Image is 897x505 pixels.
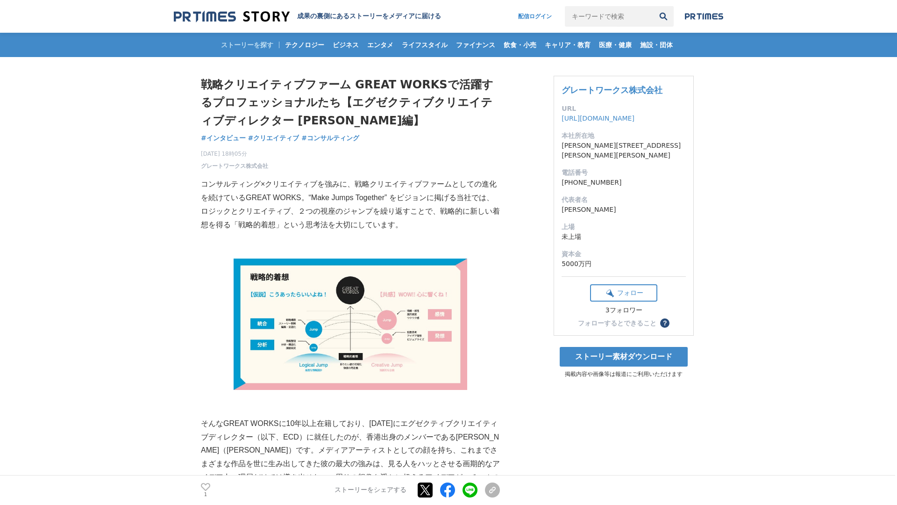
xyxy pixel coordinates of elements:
p: コンサルティング×クリエイティブを強みに、戦略クリエイティブファームとしての進化を続けているGREAT WORKS。“Make Jumps Together” をビジョンに掲げる当社では、ロジッ... [201,178,500,231]
img: prtimes [685,13,723,20]
button: ？ [660,318,669,328]
h2: 成果の裏側にあるストーリーをメディアに届ける [297,12,441,21]
dt: 上場 [562,222,686,232]
button: 検索 [653,6,674,27]
a: グレートワークス株式会社 [562,85,662,95]
a: 成果の裏側にあるストーリーをメディアに届ける 成果の裏側にあるストーリーをメディアに届ける [174,10,441,23]
dt: 電話番号 [562,168,686,178]
dd: 5000万円 [562,259,686,269]
a: #インタビュー [201,133,246,143]
span: ライフスタイル [398,41,451,49]
a: グレートワークス株式会社 [201,162,268,170]
img: thumbnail_57fed880-a32c-11f0-801e-314050398cb6.png [234,259,467,390]
span: テクノロジー [281,41,328,49]
dt: 代表者名 [562,195,686,205]
dt: URL [562,104,686,114]
span: ファイナンス [452,41,499,49]
button: フォロー [590,284,657,302]
dd: [PERSON_NAME][STREET_ADDRESS][PERSON_NAME][PERSON_NAME] [562,141,686,160]
span: [DATE] 18時05分 [201,150,268,158]
a: 配信ログイン [509,6,561,27]
input: キーワードで検索 [565,6,653,27]
a: テクノロジー [281,33,328,57]
a: ストーリー素材ダウンロード [560,347,688,367]
a: ビジネス [329,33,363,57]
div: 3フォロワー [590,306,657,315]
a: エンタメ [363,33,397,57]
p: 1 [201,492,210,497]
p: ストーリーをシェアする [335,486,406,495]
a: キャリア・教育 [541,33,594,57]
dd: 未上場 [562,232,686,242]
span: ？ [662,320,668,326]
a: [URL][DOMAIN_NAME] [562,115,634,122]
span: 施設・団体 [636,41,676,49]
a: 施設・団体 [636,33,676,57]
span: キャリア・教育 [541,41,594,49]
span: 飲食・小売 [500,41,540,49]
div: フォローするとできること [578,320,656,326]
dd: [PERSON_NAME] [562,205,686,215]
a: #クリエイティブ [248,133,299,143]
img: 成果の裏側にあるストーリーをメディアに届ける [174,10,290,23]
span: #インタビュー [201,134,246,142]
dd: [PHONE_NUMBER] [562,178,686,188]
p: 掲載内容や画像等は報道にご利用いただけます [554,370,694,378]
span: #クリエイティブ [248,134,299,142]
a: #コンサルティング [301,133,359,143]
a: ライフスタイル [398,33,451,57]
p: そんなGREAT WORKSに10年以上在籍しており、[DATE]にエグゼクティブクリエイティブディレクター（以下、ECD）に就任したのが、香港出身のメンバーである[PERSON_NAME]（[... [201,417,500,498]
span: 医療・健康 [595,41,635,49]
dt: 本社所在地 [562,131,686,141]
a: 医療・健康 [595,33,635,57]
a: 飲食・小売 [500,33,540,57]
span: ビジネス [329,41,363,49]
span: #コンサルティング [301,134,359,142]
dt: 資本金 [562,249,686,259]
a: ファイナンス [452,33,499,57]
h1: 戦略クリエイティブファーム GREAT WORKSで活躍するプロフェッショナルたち【エグゼクティブクリエイティブディレクター [PERSON_NAME]編】 [201,76,500,130]
span: エンタメ [363,41,397,49]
